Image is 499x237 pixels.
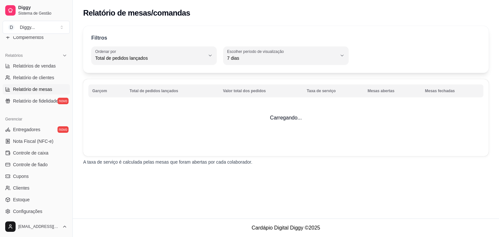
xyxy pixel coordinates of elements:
a: Controle de caixa [3,148,70,158]
span: Relatórios de vendas [13,63,56,69]
a: Clientes [3,183,70,193]
a: DiggySistema de Gestão [3,3,70,18]
h2: Relatório de mesas/comandas [83,8,190,18]
a: Relatório de clientes [3,72,70,83]
span: Relatório de clientes [13,74,54,81]
span: Diggy [18,5,67,11]
a: Entregadoresnovo [3,124,70,135]
span: Relatório de fidelidade [13,98,58,104]
span: Controle de caixa [13,150,48,156]
span: Clientes [13,185,30,191]
button: Escolher período de visualização7 dias [223,46,349,65]
span: Relatórios [5,53,23,58]
button: Select a team [3,21,70,34]
a: Complementos [3,32,70,43]
span: Complementos [13,34,44,41]
span: 7 dias [227,55,337,61]
span: [EMAIL_ADDRESS][DOMAIN_NAME] [18,224,59,229]
a: Estoque [3,194,70,205]
span: Estoque [13,196,30,203]
span: Sistema de Gestão [18,11,67,16]
span: Cupons [13,173,29,180]
a: Controle de fiado [3,159,70,170]
span: Relatório de mesas [13,86,52,93]
label: Escolher período de visualização [227,49,286,54]
div: Diggy ... [20,24,35,31]
span: Entregadores [13,126,40,133]
label: Ordenar por [95,49,118,54]
a: Relatório de fidelidadenovo [3,96,70,106]
span: Configurações [13,208,42,215]
p: Filtros [91,34,107,42]
span: Nota Fiscal (NFC-e) [13,138,53,144]
button: Ordenar porTotal de pedidos lançados [91,46,217,65]
a: Relatório de mesas [3,84,70,94]
span: Total de pedidos lançados [95,55,205,61]
a: Configurações [3,206,70,217]
a: Nota Fiscal (NFC-e) [3,136,70,146]
footer: Cardápio Digital Diggy © 2025 [73,218,499,237]
span: Controle de fiado [13,161,48,168]
div: Gerenciar [3,114,70,124]
span: D [8,24,15,31]
p: A taxa de serviço é calculada pelas mesas que foram abertas por cada colaborador. [83,159,489,165]
a: Relatórios de vendas [3,61,70,71]
a: Cupons [3,171,70,181]
td: Carregando... [83,79,489,156]
button: [EMAIL_ADDRESS][DOMAIN_NAME] [3,219,70,234]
